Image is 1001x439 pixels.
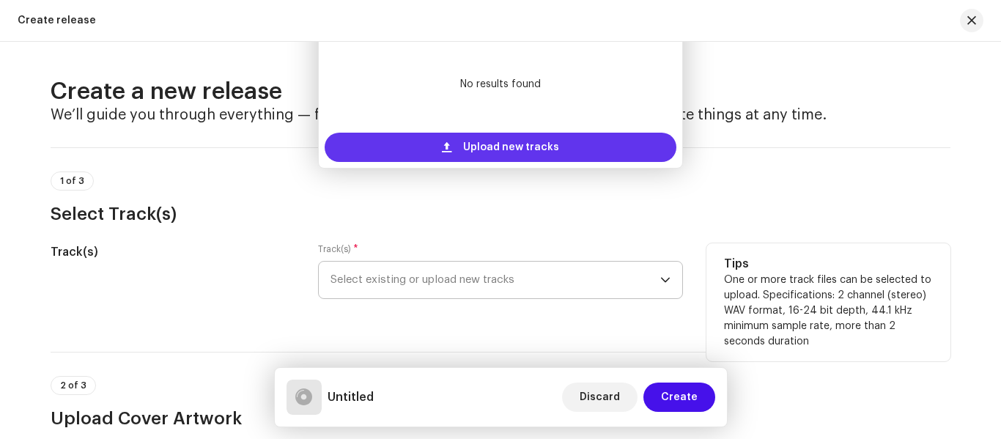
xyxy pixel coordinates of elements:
[330,262,660,298] span: Select existing or upload new tracks
[51,106,950,124] h4: We’ll guide you through everything — from track selection to final metadata. You can update thing...
[328,388,374,406] h5: Untitled
[724,255,933,273] h5: Tips
[51,77,950,106] h2: Create a new release
[319,42,682,127] ul: Option List
[51,407,950,430] h3: Upload Cover Artwork
[318,243,358,255] label: Track(s)
[660,262,671,298] div: dropdown trigger
[643,383,715,412] button: Create
[580,383,620,412] span: Discard
[661,383,698,412] span: Create
[562,383,638,412] button: Discard
[51,243,295,261] h5: Track(s)
[724,273,933,350] p: One or more track files can be selected to upload. Specifications: 2 channel (stereo) WAV format,...
[51,202,950,226] h3: Select Track(s)
[325,48,676,121] li: No results found
[463,133,559,162] span: Upload new tracks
